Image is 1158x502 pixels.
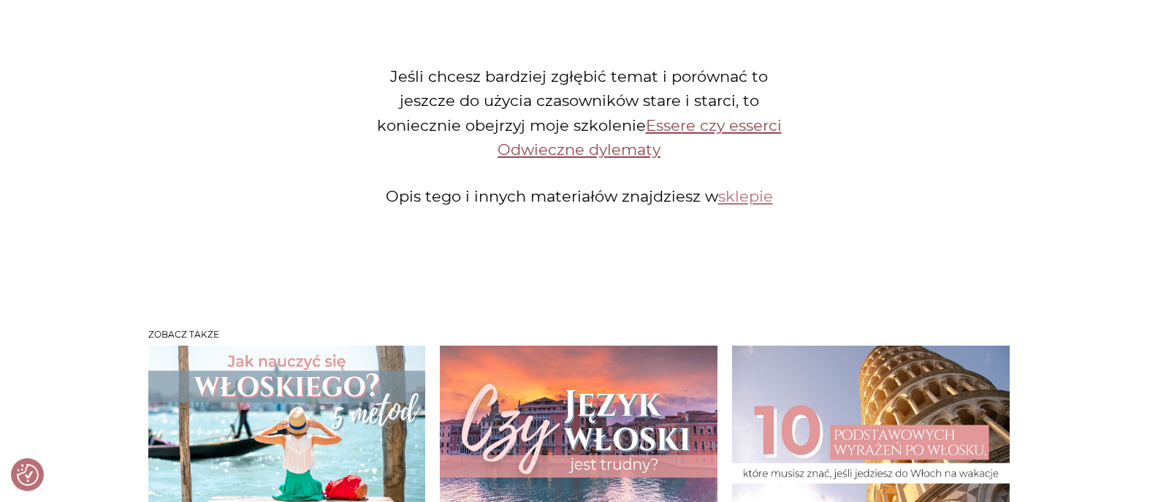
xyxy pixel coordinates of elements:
[718,187,773,205] a: sklepie
[367,64,791,162] p: Jeśli chcesz bardziej zgłębić temat i porównać to jeszcze do użycia czasowników stare i starci, t...
[17,464,39,486] img: Revisit consent button
[367,184,791,209] p: Opis tego i innych materiałów znajdziesz w
[17,464,39,486] button: Preferencje co do zgód
[148,330,1010,340] h3: Zobacz także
